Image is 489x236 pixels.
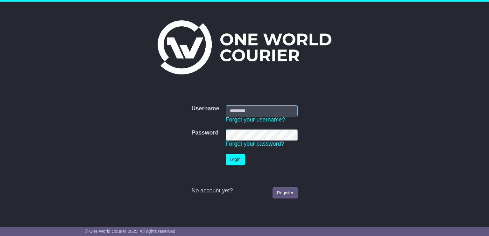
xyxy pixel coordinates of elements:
[273,187,297,198] a: Register
[85,229,177,234] span: © One World Courier 2025. All rights reserved.
[191,105,219,112] label: Username
[158,20,331,74] img: One World
[191,187,297,194] div: No account yet?
[191,129,218,136] label: Password
[226,116,285,123] a: Forgot your username?
[226,141,284,147] a: Forgot your password?
[226,154,245,165] button: Login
